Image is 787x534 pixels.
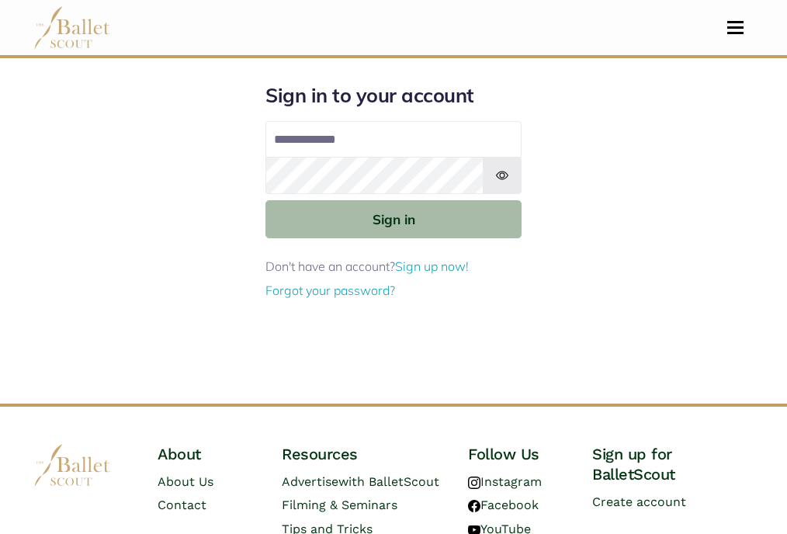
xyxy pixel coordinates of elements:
a: Create account [592,494,686,509]
h4: Follow Us [468,444,567,464]
button: Toggle navigation [717,20,754,35]
a: About Us [158,474,213,489]
button: Sign in [265,200,522,238]
a: Sign up now! [395,258,469,274]
h4: Sign up for BalletScout [592,444,754,484]
img: instagram logo [468,477,480,489]
p: Don't have an account? [265,257,522,277]
a: Facebook [468,498,539,512]
a: Forgot your password? [265,283,395,298]
img: logo [33,444,111,487]
a: Contact [158,498,206,512]
h1: Sign in to your account [265,83,522,109]
img: facebook logo [468,500,480,512]
a: Advertisewith BalletScout [282,474,439,489]
a: Instagram [468,474,542,489]
span: with BalletScout [338,474,439,489]
h4: About [158,444,257,464]
a: Filming & Seminars [282,498,397,512]
h4: Resources [282,444,443,464]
